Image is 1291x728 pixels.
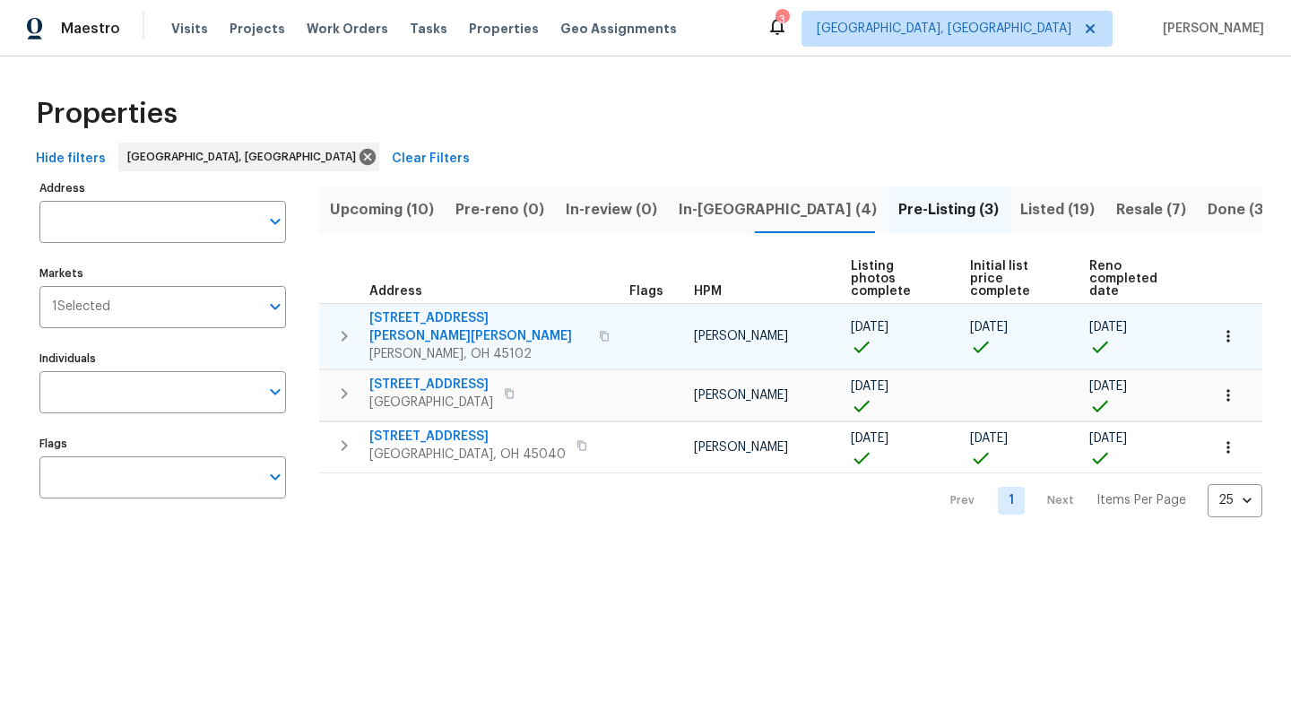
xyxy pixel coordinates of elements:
[1089,260,1178,298] span: Reno completed date
[61,20,120,38] span: Maestro
[933,484,1262,517] nav: Pagination Navigation
[171,20,208,38] span: Visits
[307,20,388,38] span: Work Orders
[263,379,288,404] button: Open
[851,260,939,298] span: Listing photos complete
[851,380,888,393] span: [DATE]
[1089,380,1127,393] span: [DATE]
[455,197,544,222] span: Pre-reno (0)
[230,20,285,38] span: Projects
[29,143,113,176] button: Hide filters
[369,309,588,345] span: [STREET_ADDRESS][PERSON_NAME][PERSON_NAME]
[1089,432,1127,445] span: [DATE]
[369,394,493,412] span: [GEOGRAPHIC_DATA]
[775,11,788,29] div: 3
[369,446,566,464] span: [GEOGRAPHIC_DATA], OH 45040
[1156,20,1264,38] span: [PERSON_NAME]
[127,148,363,166] span: [GEOGRAPHIC_DATA], [GEOGRAPHIC_DATA]
[410,22,447,35] span: Tasks
[1116,197,1186,222] span: Resale (7)
[679,197,877,222] span: In-[GEOGRAPHIC_DATA] (4)
[694,441,788,454] span: [PERSON_NAME]
[970,321,1008,334] span: [DATE]
[369,428,566,446] span: [STREET_ADDRESS]
[263,464,288,490] button: Open
[560,20,677,38] span: Geo Assignments
[39,268,286,279] label: Markets
[36,105,178,123] span: Properties
[817,20,1071,38] span: [GEOGRAPHIC_DATA], [GEOGRAPHIC_DATA]
[36,148,106,170] span: Hide filters
[385,143,477,176] button: Clear Filters
[566,197,657,222] span: In-review (0)
[629,285,663,298] span: Flags
[970,432,1008,445] span: [DATE]
[1208,197,1281,222] span: Done (311)
[369,376,493,394] span: [STREET_ADDRESS]
[1089,321,1127,334] span: [DATE]
[330,197,434,222] span: Upcoming (10)
[998,487,1025,515] a: Goto page 1
[851,321,888,334] span: [DATE]
[1020,197,1095,222] span: Listed (19)
[970,260,1060,298] span: Initial list price complete
[39,183,286,194] label: Address
[1208,477,1262,524] div: 25
[469,20,539,38] span: Properties
[898,197,999,222] span: Pre-Listing (3)
[118,143,379,171] div: [GEOGRAPHIC_DATA], [GEOGRAPHIC_DATA]
[851,432,888,445] span: [DATE]
[263,294,288,319] button: Open
[694,389,788,402] span: [PERSON_NAME]
[392,148,470,170] span: Clear Filters
[263,209,288,234] button: Open
[369,285,422,298] span: Address
[39,353,286,364] label: Individuals
[1096,491,1186,509] p: Items Per Page
[52,299,110,315] span: 1 Selected
[39,438,286,449] label: Flags
[369,345,588,363] span: [PERSON_NAME], OH 45102
[694,285,722,298] span: HPM
[694,330,788,342] span: [PERSON_NAME]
